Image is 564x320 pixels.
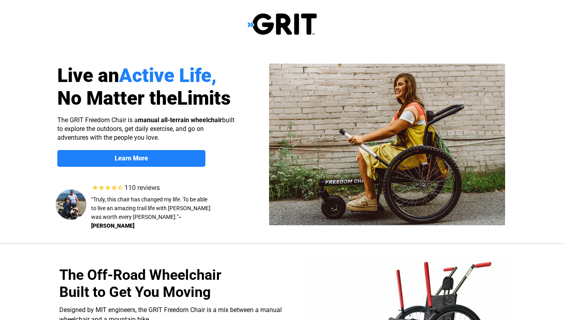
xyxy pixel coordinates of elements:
strong: Learn More [115,154,148,162]
span: The GRIT Freedom Chair is a built to explore the outdoors, get daily exercise, and go on adventur... [57,116,234,141]
span: No Matter the [57,87,177,109]
a: Learn More [57,150,205,167]
span: Live an [57,64,119,87]
span: Limits [177,87,231,109]
span: The Off-Road Wheelchair Built to Get You Moving [59,267,221,300]
span: “Truly, this chair has changed my life. To be able to live an amazing trail life with [PERSON_NAM... [91,196,211,220]
span: Active Life, [119,64,217,87]
strong: manual all-terrain wheelchair [138,116,222,124]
